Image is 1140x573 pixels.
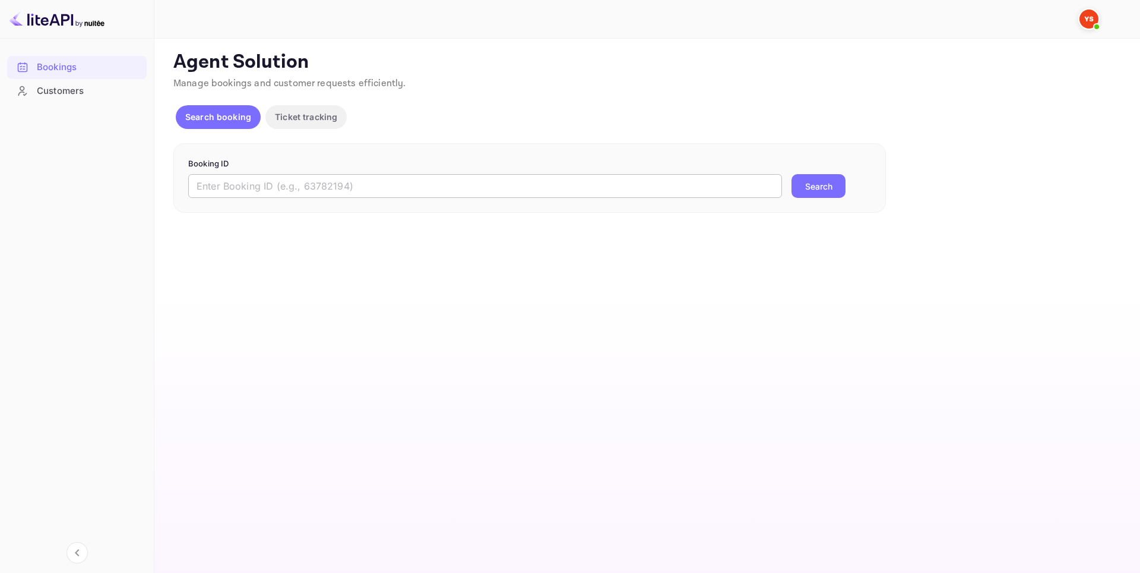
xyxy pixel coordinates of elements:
[1079,10,1098,29] img: Yandex Support
[66,542,88,563] button: Collapse navigation
[188,174,782,198] input: Enter Booking ID (e.g., 63782194)
[37,61,141,74] div: Bookings
[37,84,141,98] div: Customers
[173,77,406,90] span: Manage bookings and customer requests efficiently.
[9,10,104,29] img: LiteAPI logo
[173,51,1119,74] p: Agent Solution
[7,80,147,103] div: Customers
[7,80,147,102] a: Customers
[275,111,337,123] p: Ticket tracking
[185,111,251,123] p: Search booking
[7,56,147,78] a: Bookings
[7,56,147,79] div: Bookings
[188,158,871,170] p: Booking ID
[791,174,845,198] button: Search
